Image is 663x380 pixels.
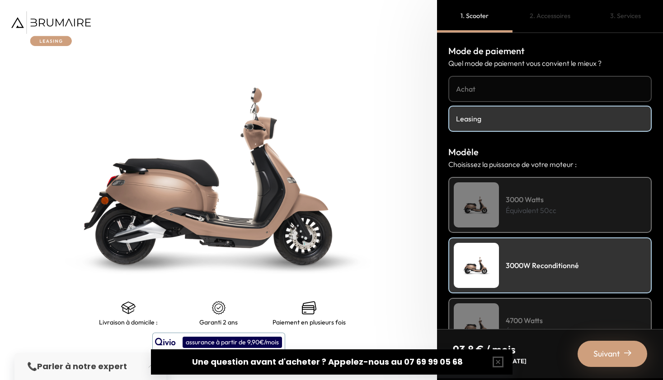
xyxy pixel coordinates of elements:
[121,301,136,315] img: shipping.png
[506,357,527,365] span: [DATE]
[506,260,579,271] h4: 3000W Reconditionné
[152,333,285,352] button: assurance à partir de 9,90€/mois
[448,76,652,102] a: Achat
[11,11,91,46] img: Brumaire Leasing
[454,243,499,288] img: Scooter Leasing
[448,145,652,159] h3: Modèle
[454,303,499,348] img: Scooter Leasing
[448,44,652,58] h3: Mode de paiement
[506,315,558,326] h4: 4700 Watts
[273,319,346,326] p: Paiement en plusieurs fois
[506,326,558,337] p: Équivalent 125cc
[454,182,499,227] img: Scooter Leasing
[155,337,176,348] img: logo qivio
[199,319,238,326] p: Garanti 2 ans
[448,58,652,69] p: Quel mode de paiement vous convient le mieux ?
[624,349,631,357] img: right-arrow-2.png
[448,159,652,170] p: Choisissez la puissance de votre moteur :
[453,342,527,357] p: 93,8 € / mois
[506,205,556,216] p: Équivalent 50cc
[99,319,158,326] p: Livraison à domicile :
[593,348,620,360] span: Suivant
[456,83,644,94] h4: Achat
[456,113,644,124] h4: Leasing
[183,337,282,348] div: assurance à partir de 9,90€/mois
[212,301,226,315] img: certificat-de-garantie.png
[302,301,316,315] img: credit-cards.png
[506,194,556,205] h4: 3000 Watts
